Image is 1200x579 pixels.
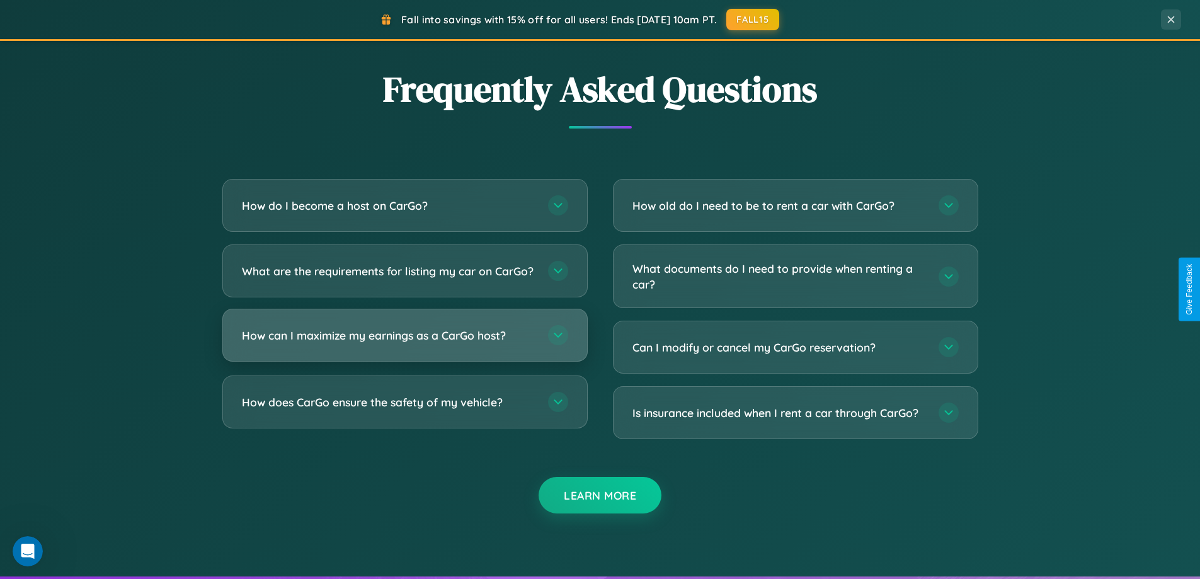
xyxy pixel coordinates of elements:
[401,13,717,26] span: Fall into savings with 15% off for all users! Ends [DATE] 10am PT.
[632,405,926,421] h3: Is insurance included when I rent a car through CarGo?
[13,536,43,566] iframe: Intercom live chat
[632,340,926,355] h3: Can I modify or cancel my CarGo reservation?
[242,263,535,279] h3: What are the requirements for listing my car on CarGo?
[242,394,535,410] h3: How does CarGo ensure the safety of my vehicle?
[632,198,926,214] h3: How old do I need to be to rent a car with CarGo?
[1185,264,1194,315] div: Give Feedback
[539,477,661,513] button: Learn More
[222,65,978,113] h2: Frequently Asked Questions
[726,9,779,30] button: FALL15
[242,198,535,214] h3: How do I become a host on CarGo?
[632,261,926,292] h3: What documents do I need to provide when renting a car?
[242,328,535,343] h3: How can I maximize my earnings as a CarGo host?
